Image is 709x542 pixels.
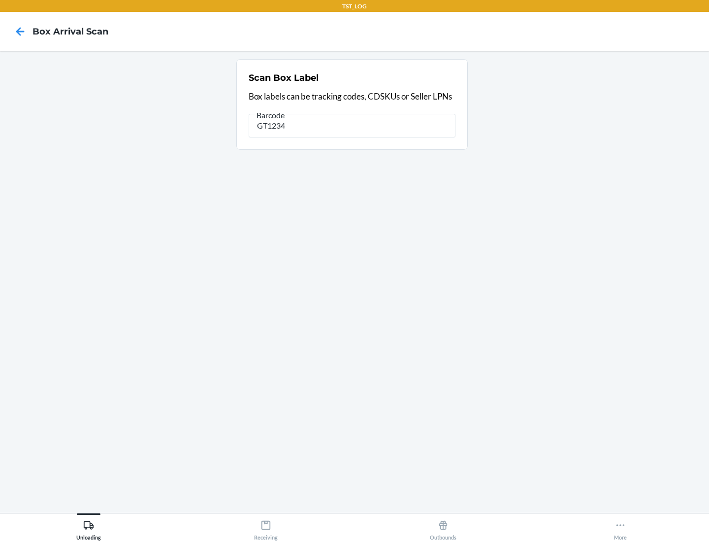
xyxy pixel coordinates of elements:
[430,516,456,541] div: Outbounds
[254,516,278,541] div: Receiving
[255,110,286,120] span: Barcode
[32,25,108,38] h4: Box Arrival Scan
[532,513,709,541] button: More
[249,71,319,84] h2: Scan Box Label
[249,114,455,137] input: Barcode
[342,2,367,11] p: TST_LOG
[354,513,532,541] button: Outbounds
[177,513,354,541] button: Receiving
[76,516,101,541] div: Unloading
[614,516,627,541] div: More
[249,90,455,103] p: Box labels can be tracking codes, CDSKUs or Seller LPNs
